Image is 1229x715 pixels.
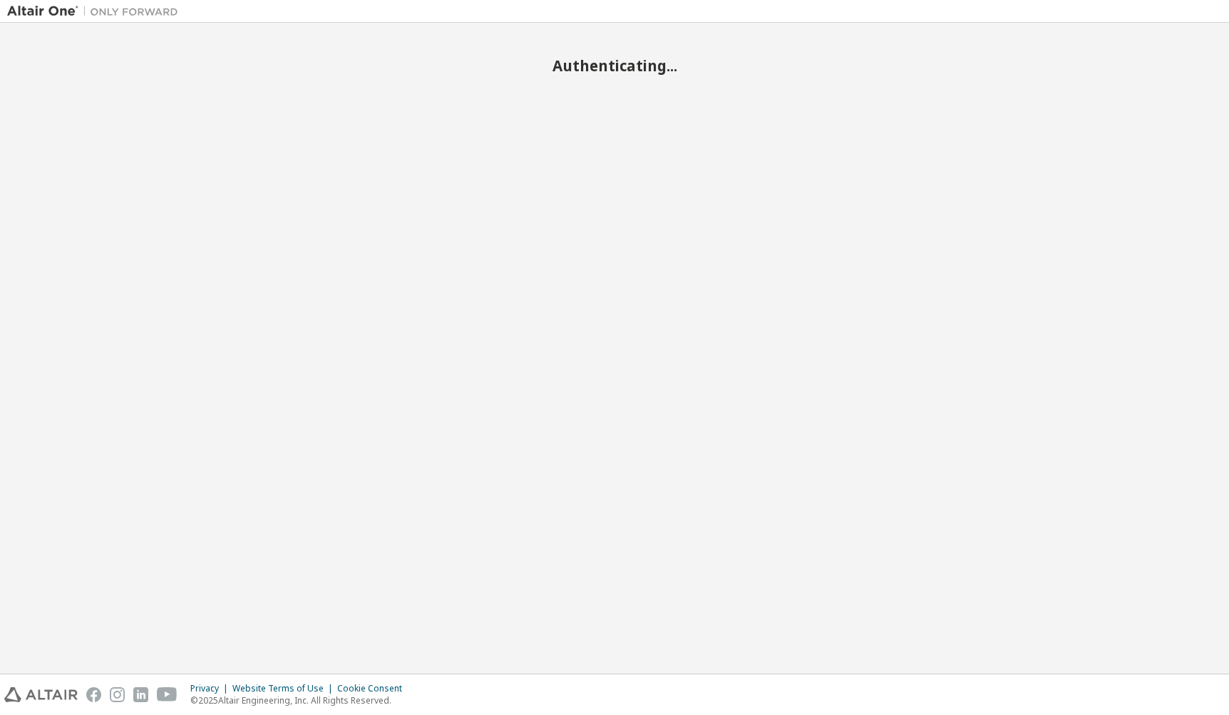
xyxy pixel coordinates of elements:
[337,683,411,694] div: Cookie Consent
[157,687,178,702] img: youtube.svg
[110,687,125,702] img: instagram.svg
[232,683,337,694] div: Website Terms of Use
[190,694,411,706] p: © 2025 Altair Engineering, Inc. All Rights Reserved.
[86,687,101,702] img: facebook.svg
[7,56,1222,75] h2: Authenticating...
[7,4,185,19] img: Altair One
[4,687,78,702] img: altair_logo.svg
[190,683,232,694] div: Privacy
[133,687,148,702] img: linkedin.svg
